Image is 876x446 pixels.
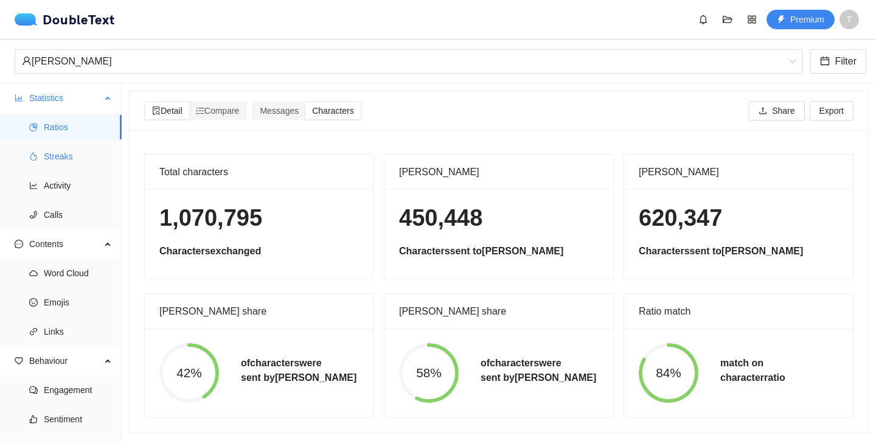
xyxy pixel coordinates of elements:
[29,327,38,336] span: link
[29,349,101,373] span: Behaviour
[810,49,866,74] button: calendarFilter
[15,94,23,102] span: bar-chart
[639,244,838,259] h5: Characters sent to [PERSON_NAME]
[159,155,359,189] div: Total characters
[847,10,852,29] span: T
[639,204,838,232] h1: 620,347
[152,106,161,115] span: file-search
[759,106,767,116] span: upload
[159,367,219,380] span: 42%
[22,50,796,73] span: Greer
[44,378,112,402] span: Engagement
[399,294,599,329] div: [PERSON_NAME] share
[44,407,112,431] span: Sentiment
[835,54,857,69] span: Filter
[22,56,32,66] span: user
[29,181,38,190] span: line-chart
[29,232,101,256] span: Contents
[44,115,112,139] span: Ratios
[693,10,713,29] button: bell
[44,319,112,344] span: Links
[810,101,853,120] button: Export
[260,106,299,116] span: Messages
[159,244,359,259] h5: Characters exchanged
[196,106,240,116] span: Compare
[766,10,835,29] button: thunderboltPremium
[399,204,599,232] h1: 450,448
[749,101,804,120] button: uploadShare
[15,13,43,26] img: logo
[29,123,38,131] span: pie-chart
[694,15,712,24] span: bell
[29,386,38,394] span: comment
[159,204,359,232] h1: 1,070,795
[777,15,785,25] span: thunderbolt
[152,106,182,116] span: Detail
[44,144,112,169] span: Streaks
[29,86,101,110] span: Statistics
[159,294,359,329] div: [PERSON_NAME] share
[820,56,830,68] span: calendar
[399,155,599,189] div: [PERSON_NAME]
[772,104,794,117] span: Share
[790,13,824,26] span: Premium
[639,294,838,329] div: Ratio match
[312,106,353,116] span: Characters
[29,415,38,423] span: like
[639,367,698,380] span: 84%
[29,211,38,219] span: phone
[44,290,112,315] span: Emojis
[196,106,204,115] span: ordered-list
[29,152,38,161] span: fire
[718,15,737,24] span: folder-open
[743,15,761,24] span: appstore
[15,13,115,26] a: logoDoubleText
[29,298,38,307] span: smile
[29,269,38,277] span: cloud
[44,203,112,227] span: Calls
[639,155,838,189] div: [PERSON_NAME]
[44,173,112,198] span: Activity
[44,261,112,285] span: Word Cloud
[481,356,596,385] h5: of characters were sent by [PERSON_NAME]
[720,356,785,385] h5: match on character ratio
[15,240,23,248] span: message
[22,50,785,73] div: [PERSON_NAME]
[742,10,762,29] button: appstore
[399,244,599,259] h5: Characters sent to [PERSON_NAME]
[241,356,356,385] h5: of characters were sent by [PERSON_NAME]
[718,10,737,29] button: folder-open
[819,104,844,117] span: Export
[15,13,115,26] div: DoubleText
[15,357,23,365] span: heart
[399,367,459,380] span: 58%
